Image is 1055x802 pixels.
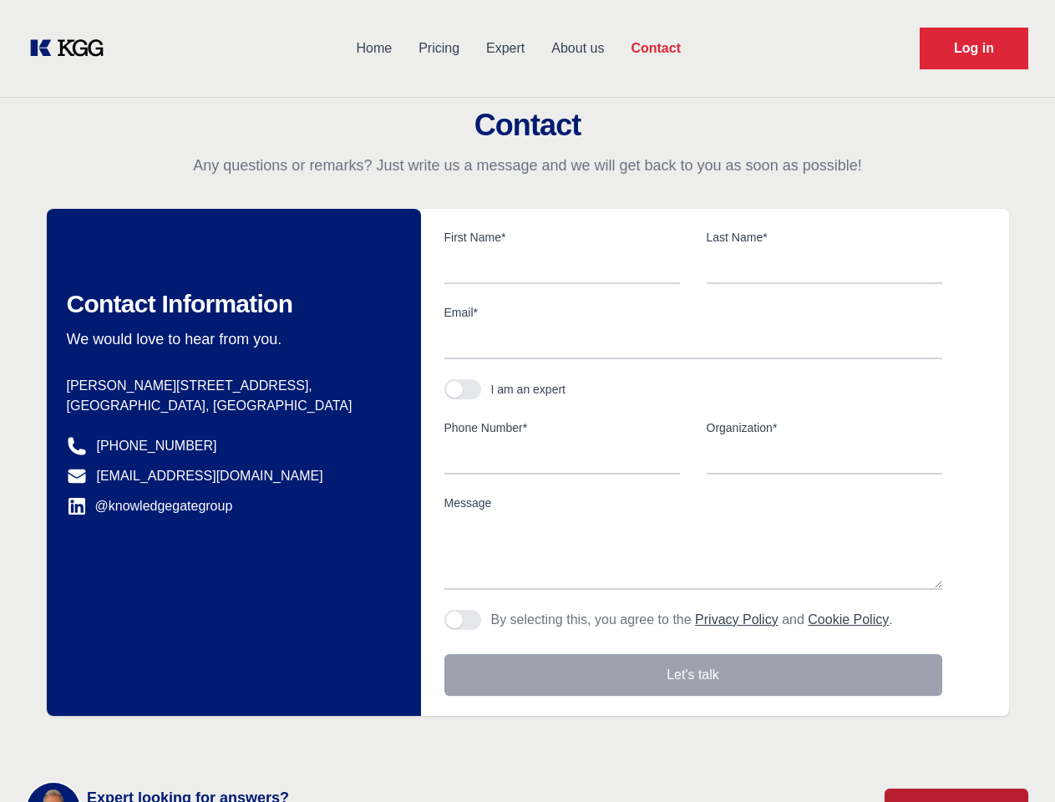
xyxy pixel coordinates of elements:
label: Organization* [707,419,942,436]
a: Pricing [405,27,473,70]
a: Contact [617,27,694,70]
p: We would love to hear from you. [67,329,394,349]
a: Expert [473,27,538,70]
h2: Contact Information [67,289,394,319]
h2: Contact [20,109,1035,142]
p: By selecting this, you agree to the and . [491,610,893,630]
button: Let's talk [444,654,942,696]
iframe: Chat Widget [971,722,1055,802]
label: Email* [444,304,942,321]
label: Phone Number* [444,419,680,436]
a: Request Demo [920,28,1028,69]
a: [PHONE_NUMBER] [97,436,217,456]
p: [GEOGRAPHIC_DATA], [GEOGRAPHIC_DATA] [67,396,394,416]
a: @knowledgegategroup [67,496,233,516]
a: Privacy Policy [695,612,779,627]
div: I am an expert [491,381,566,398]
a: KOL Knowledge Platform: Talk to Key External Experts (KEE) [27,35,117,62]
a: Cookie Policy [808,612,889,627]
label: Last Name* [707,229,942,246]
label: First Name* [444,229,680,246]
a: [EMAIL_ADDRESS][DOMAIN_NAME] [97,466,323,486]
a: About us [538,27,617,70]
label: Message [444,495,942,511]
div: Cookie settings [18,786,103,795]
a: Home [342,27,405,70]
p: Any questions or remarks? Just write us a message and we will get back to you as soon as possible! [20,155,1035,175]
p: [PERSON_NAME][STREET_ADDRESS], [67,376,394,396]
